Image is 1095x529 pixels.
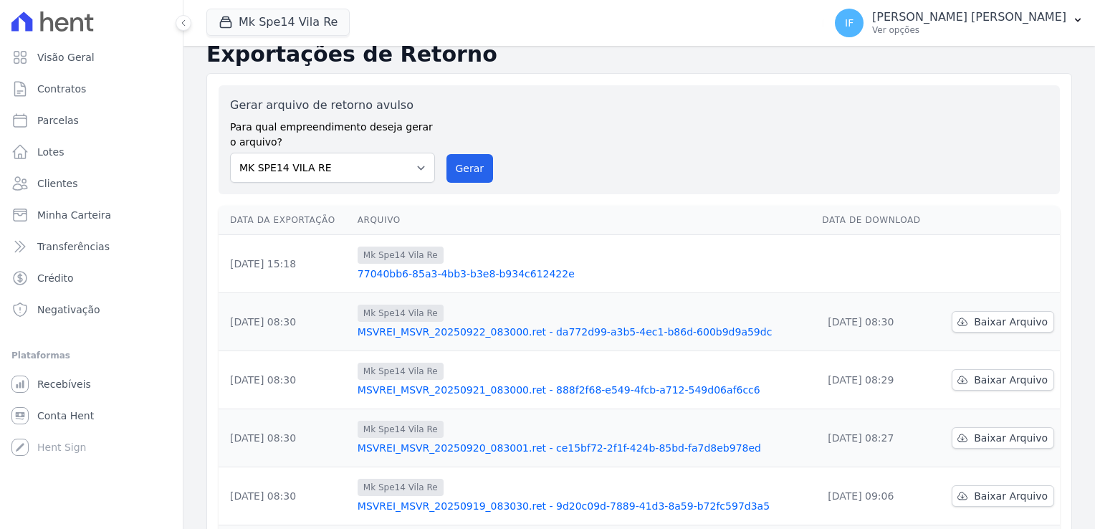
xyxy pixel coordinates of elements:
span: Mk Spe14 Vila Re [358,247,444,264]
span: Mk Spe14 Vila Re [358,421,444,438]
a: Parcelas [6,106,177,135]
span: Negativação [37,302,100,317]
span: Mk Spe14 Vila Re [358,363,444,380]
a: Visão Geral [6,43,177,72]
div: Plataformas [11,347,171,364]
span: Visão Geral [37,50,95,65]
td: [DATE] 08:30 [219,293,352,351]
a: MSVREI_MSVR_20250919_083030.ret - 9d20c09d-7889-41d3-8a59-b72fc597d3a5 [358,499,811,513]
p: Ver opções [872,24,1066,36]
td: [DATE] 08:30 [219,351,352,409]
th: Arquivo [352,206,816,235]
a: Baixar Arquivo [952,427,1054,449]
span: Clientes [37,176,77,191]
span: Mk Spe14 Vila Re [358,479,444,496]
a: MSVREI_MSVR_20250922_083000.ret - da772d99-a3b5-4ec1-b86d-600b9d9a59dc [358,325,811,339]
a: Recebíveis [6,370,177,399]
span: IF [845,18,853,28]
a: Minha Carteira [6,201,177,229]
label: Para qual empreendimento deseja gerar o arquivo? [230,114,435,150]
td: [DATE] 15:18 [219,235,352,293]
a: Baixar Arquivo [952,485,1054,507]
h2: Exportações de Retorno [206,42,1072,67]
span: Recebíveis [37,377,91,391]
td: [DATE] 08:30 [219,409,352,467]
td: [DATE] 08:27 [816,409,936,467]
span: Baixar Arquivo [974,315,1048,329]
a: Contratos [6,75,177,103]
td: [DATE] 08:30 [816,293,936,351]
td: [DATE] 09:06 [816,467,936,525]
p: [PERSON_NAME] [PERSON_NAME] [872,10,1066,24]
button: Gerar [446,154,494,183]
span: Minha Carteira [37,208,111,222]
th: Data de Download [816,206,936,235]
a: MSVREI_MSVR_20250920_083001.ret - ce15bf72-2f1f-424b-85bd-fa7d8eb978ed [358,441,811,455]
span: Contratos [37,82,86,96]
a: Lotes [6,138,177,166]
a: Conta Hent [6,401,177,430]
button: Mk Spe14 Vila Re [206,9,350,36]
span: Conta Hent [37,409,94,423]
a: 77040bb6-85a3-4bb3-b3e8-b934c612422e [358,267,811,281]
label: Gerar arquivo de retorno avulso [230,97,435,114]
span: Transferências [37,239,110,254]
a: Transferências [6,232,177,261]
button: IF [PERSON_NAME] [PERSON_NAME] Ver opções [823,3,1095,43]
td: [DATE] 08:29 [816,351,936,409]
a: Clientes [6,169,177,198]
span: Baixar Arquivo [974,489,1048,503]
td: [DATE] 08:30 [219,467,352,525]
th: Data da Exportação [219,206,352,235]
a: Negativação [6,295,177,324]
a: Baixar Arquivo [952,311,1054,333]
span: Baixar Arquivo [974,373,1048,387]
span: Mk Spe14 Vila Re [358,305,444,322]
a: Baixar Arquivo [952,369,1054,391]
span: Baixar Arquivo [974,431,1048,445]
span: Crédito [37,271,74,285]
span: Lotes [37,145,64,159]
span: Parcelas [37,113,79,128]
a: Crédito [6,264,177,292]
a: MSVREI_MSVR_20250921_083000.ret - 888f2f68-e549-4fcb-a712-549d06af6cc6 [358,383,811,397]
